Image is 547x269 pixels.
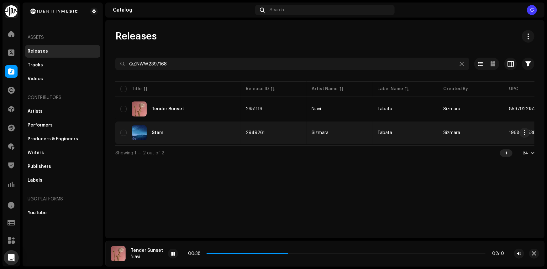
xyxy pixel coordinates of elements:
span: Sizmara [312,131,367,135]
div: 1 [500,149,513,157]
div: 00:38 [188,251,204,256]
div: Tender Sunset [131,248,163,253]
div: Niavi [312,107,321,111]
div: Producers & Engineers [28,137,78,142]
img: 7c19c52c-b712-4ce0-8f0b-b8ecdb5800a9 [132,125,147,140]
re-a-nav-header: UGC Platforms [25,192,100,207]
div: Publishers [28,164,51,169]
div: Stars [152,131,164,135]
re-m-nav-item: Producers & Engineers [25,133,100,145]
span: 859792215266 [509,107,541,111]
re-a-nav-header: Assets [25,30,100,45]
span: Tabata [377,131,392,135]
span: Sizmara [443,107,460,111]
div: C [527,5,537,15]
re-m-nav-item: Videos [25,73,100,85]
div: 02:10 [488,251,504,256]
span: Tabata [377,107,392,111]
input: Search [115,58,469,70]
re-m-nav-item: Tracks [25,59,100,71]
span: Sizmara [443,131,460,135]
re-m-nav-item: YouTube [25,207,100,219]
re-m-nav-item: Labels [25,174,100,187]
div: Title [132,86,142,92]
div: Performers [28,123,53,128]
div: Tender Sunset [152,107,184,111]
div: Writers [28,150,44,155]
re-m-nav-item: Artists [25,105,100,118]
div: Tracks [28,63,43,68]
div: YouTube [28,210,47,215]
span: Niavi [312,107,367,111]
img: 4fab6157-686c-4735-a1f7-82197af85c33 [111,246,126,261]
div: Artist Name [312,86,338,92]
re-m-nav-item: Publishers [25,160,100,173]
div: Niavi [131,254,163,259]
span: Releases [115,30,157,43]
re-a-nav-header: Contributors [25,90,100,105]
img: 2d8271db-5505-4223-b535-acbbe3973654 [28,8,80,15]
div: Labels [28,178,42,183]
div: Label Name [377,86,403,92]
re-m-nav-item: Writers [25,147,100,159]
div: 24 [523,151,528,156]
div: Releases [28,49,48,54]
re-m-nav-item: Performers [25,119,100,132]
span: 2949261 [246,131,265,135]
div: Videos [28,76,43,81]
span: Showing 1 — 2 out of 2 [115,151,164,155]
re-m-nav-item: Releases [25,45,100,58]
img: 4fab6157-686c-4735-a1f7-82197af85c33 [132,101,147,116]
div: Sizmara [312,131,329,135]
img: 0f74c21f-6d1c-4dbc-9196-dbddad53419e [5,5,18,18]
span: Search [270,8,284,13]
span: 2951119 [246,107,262,111]
span: 196865053845 [509,131,541,135]
div: Open Intercom Messenger [4,250,19,265]
div: Artists [28,109,43,114]
div: Catalog [113,8,253,13]
div: Release ID [246,86,269,92]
